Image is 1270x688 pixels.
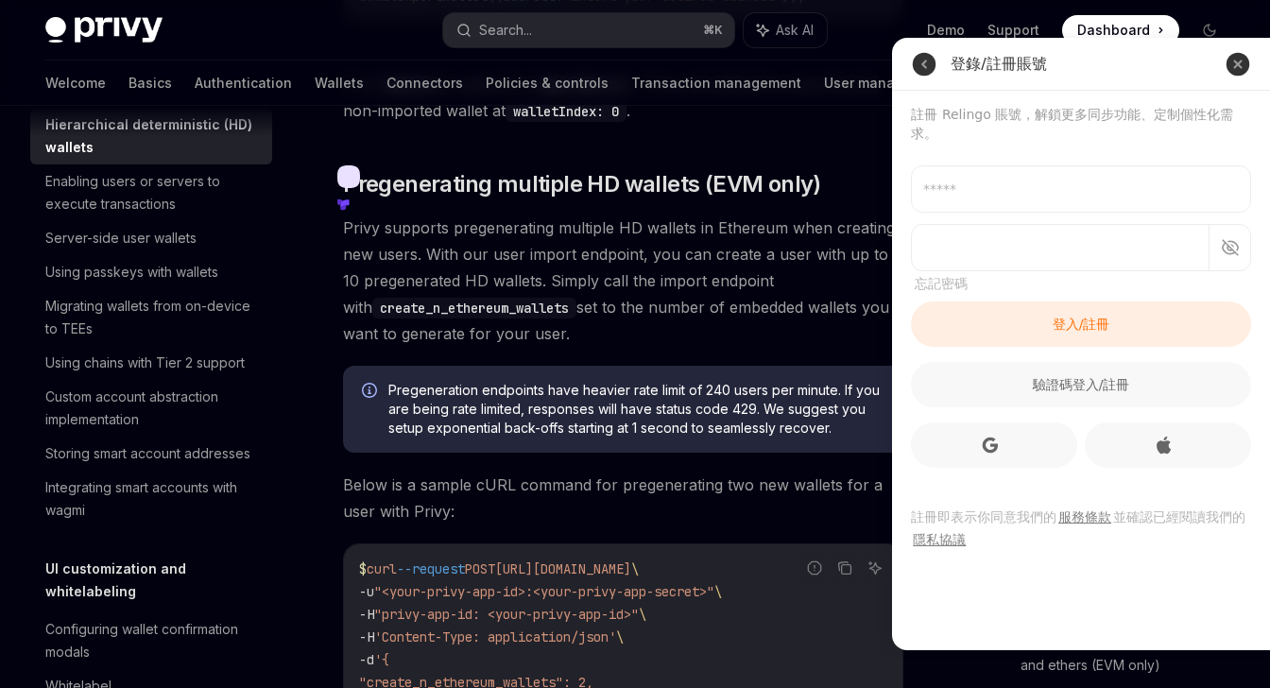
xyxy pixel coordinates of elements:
[315,60,364,106] a: Wallets
[1194,15,1225,45] button: Toggle dark mode
[863,556,887,580] button: Ask AI
[372,298,576,318] code: create_n_ethereum_wallets
[45,60,106,106] a: Welcome
[45,113,261,159] div: Hierarchical deterministic (HD) wallets
[631,560,639,577] span: \
[45,558,272,603] h5: UI customization and whitelabeling
[45,227,197,249] div: Server-side user wallets
[495,560,631,577] span: [URL][DOMAIN_NAME]
[359,651,374,668] span: -d
[343,215,903,347] span: Privy supports pregenerating multiple HD wallets in Ethereum when creating new users. With our us...
[397,560,465,577] span: --request
[45,442,250,465] div: Storing smart account addresses
[802,556,827,580] button: Report incorrect code
[45,386,261,431] div: Custom account abstraction implementation
[832,556,857,580] button: Copy the contents from the code block
[30,108,272,164] a: Hierarchical deterministic (HD) wallets
[744,13,827,47] button: Ask AI
[374,606,639,623] span: "privy-app-id: <your-privy-app-id>"
[45,261,218,284] div: Using passkeys with wallets
[1021,628,1240,680] a: Using the EIP1193 provider, viem, and ethers (EVM only)
[362,383,381,402] svg: Info
[374,628,616,645] span: 'Content-Type: application/json'
[129,60,172,106] a: Basics
[30,255,272,289] a: Using passkeys with wallets
[30,346,272,380] a: Using chains with Tier 2 support
[1062,15,1179,45] a: Dashboard
[374,651,389,668] span: '{
[359,583,374,600] span: -u
[486,60,609,106] a: Policies & controls
[30,289,272,346] a: Migrating wallets from on-device to TEEs
[776,21,814,40] span: Ask AI
[30,612,272,669] a: Configuring wallet confirmation modals
[506,101,626,122] code: walletIndex: 0
[824,60,945,106] a: User management
[359,606,374,623] span: -H
[479,19,532,42] div: Search...
[465,560,495,577] span: POST
[714,583,722,600] span: \
[388,381,884,438] span: Pregeneration endpoints have heavier rate limit of 240 users per minute. If you are being rate li...
[631,60,801,106] a: Transaction management
[374,583,714,600] span: "<your-privy-app-id>:<your-privy-app-secret>"
[639,606,646,623] span: \
[195,60,292,106] a: Authentication
[45,618,261,663] div: Configuring wallet confirmation modals
[343,169,821,199] span: Pregenerating multiple HD wallets (EVM only)
[45,476,261,522] div: Integrating smart accounts with wagmi
[30,380,272,437] a: Custom account abstraction implementation
[45,170,261,215] div: Enabling users or servers to execute transactions
[616,628,624,645] span: \
[30,164,272,221] a: Enabling users or servers to execute transactions
[386,60,463,106] a: Connectors
[45,352,245,374] div: Using chains with Tier 2 support
[343,472,903,525] span: Below is a sample cURL command for pregenerating two new wallets for a user with Privy:
[30,471,272,527] a: Integrating smart accounts with wagmi
[30,221,272,255] a: Server-side user wallets
[987,21,1039,40] a: Support
[30,437,272,471] a: Storing smart account addresses
[1077,21,1150,40] span: Dashboard
[927,21,965,40] a: Demo
[359,628,374,645] span: -H
[45,17,163,43] img: dark logo
[359,560,367,577] span: $
[443,13,733,47] button: Search...⌘K
[367,560,397,577] span: curl
[45,295,261,340] div: Migrating wallets from on-device to TEEs
[703,23,723,38] span: ⌘ K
